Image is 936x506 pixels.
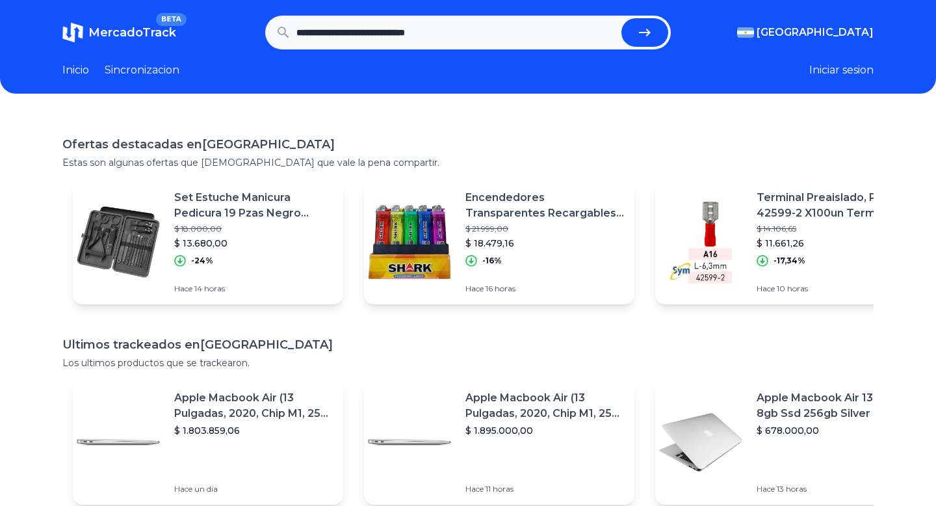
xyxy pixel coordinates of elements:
img: Featured image [73,196,164,287]
p: -16% [482,256,502,266]
a: Featured imageEncendedores Transparentes Recargables Shark X25u - Envios$ 21.999,00$ 18.479,16-16... [364,180,634,304]
img: Featured image [655,397,746,488]
p: $ 1.803.859,06 [174,424,333,437]
img: MercadoTrack [62,22,83,43]
p: Los ultimos productos que se trackearon. [62,356,874,369]
a: Featured imageApple Macbook Air (13 Pulgadas, 2020, Chip M1, 256 Gb De Ssd, 8 Gb De Ram) - Plata$... [73,380,343,505]
h1: Ofertas destacadas en [GEOGRAPHIC_DATA] [62,135,874,153]
p: Hace 14 horas [174,284,333,294]
p: Hace un día [174,484,333,494]
p: Apple Macbook Air (13 Pulgadas, 2020, Chip M1, 256 Gb De Ssd, 8 Gb De Ram) - Plata [465,390,624,421]
p: Apple Macbook Air (13 Pulgadas, 2020, Chip M1, 256 Gb De Ssd, 8 Gb De Ram) - Plata [174,390,333,421]
p: $ 14.106,65 [757,224,915,234]
p: $ 13.680,00 [174,237,333,250]
img: Featured image [73,397,164,488]
p: $ 18.000,00 [174,224,333,234]
p: $ 18.479,16 [465,237,624,250]
button: [GEOGRAPHIC_DATA] [737,25,874,40]
span: BETA [156,13,187,26]
p: -24% [191,256,213,266]
span: MercadoTrack [88,25,176,40]
p: Encendedores Transparentes Recargables Shark X25u - Envios [465,190,624,221]
p: $ 1.895.000,00 [465,424,624,437]
p: Hace 10 horas [757,284,915,294]
p: Set Estuche Manicura Pedicura 19 Pzas Negro Acero Inoxidable [174,190,333,221]
p: Terminal Preaislado, Pala A16 42599-2 X100un Termiplast Lct | Symnet [757,190,915,221]
p: $ 678.000,00 [757,424,915,437]
p: $ 11.661,26 [757,237,915,250]
img: Featured image [364,397,455,488]
a: Featured imageTerminal Preaislado, Pala A16 42599-2 X100un Termiplast Lct | Symnet$ 14.106,65$ 11... [655,180,926,304]
img: Featured image [655,196,746,287]
p: -17,34% [773,256,805,266]
img: Featured image [364,196,455,287]
a: Featured imageApple Macbook Air 13 Core I5 8gb Ssd 256gb Silver$ 678.000,00Hace 13 horas [655,380,926,505]
p: $ 21.999,00 [465,224,624,234]
a: MercadoTrackBETA [62,22,176,43]
h1: Ultimos trackeados en [GEOGRAPHIC_DATA] [62,336,874,354]
a: Featured imageApple Macbook Air (13 Pulgadas, 2020, Chip M1, 256 Gb De Ssd, 8 Gb De Ram) - Plata$... [364,380,634,505]
a: Sincronizacion [105,62,179,78]
button: Iniciar sesion [809,62,874,78]
span: [GEOGRAPHIC_DATA] [757,25,874,40]
a: Featured imageSet Estuche Manicura Pedicura 19 Pzas Negro Acero Inoxidable$ 18.000,00$ 13.680,00-... [73,180,343,304]
img: Argentina [737,27,754,38]
p: Hace 11 horas [465,484,624,494]
p: Estas son algunas ofertas que [DEMOGRAPHIC_DATA] que vale la pena compartir. [62,156,874,169]
p: Apple Macbook Air 13 Core I5 8gb Ssd 256gb Silver [757,390,915,421]
a: Inicio [62,62,89,78]
p: Hace 16 horas [465,284,624,294]
p: Hace 13 horas [757,484,915,494]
